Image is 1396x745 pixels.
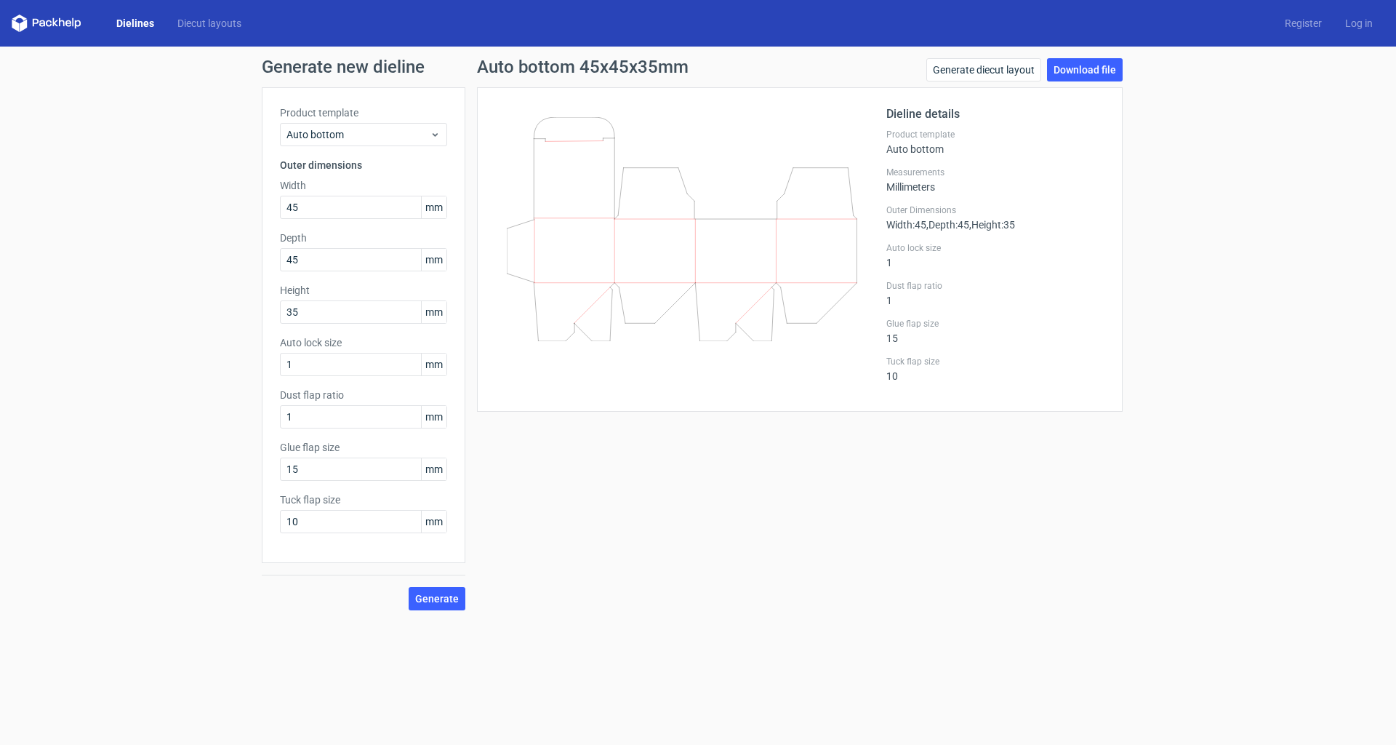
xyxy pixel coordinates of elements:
[280,178,447,193] label: Width
[105,16,166,31] a: Dielines
[286,127,430,142] span: Auto bottom
[421,354,446,375] span: mm
[280,105,447,120] label: Product template
[886,167,1104,193] div: Millimeters
[421,249,446,271] span: mm
[280,493,447,507] label: Tuck flap size
[969,219,1015,231] span: , Height : 35
[886,167,1104,178] label: Measurements
[886,129,1104,140] label: Product template
[886,204,1104,216] label: Outer Dimensions
[421,406,446,428] span: mm
[926,58,1041,81] a: Generate diecut layout
[886,242,1104,254] label: Auto lock size
[280,283,447,298] label: Height
[886,242,1104,268] div: 1
[1047,58,1123,81] a: Download file
[1273,16,1333,31] a: Register
[477,58,689,76] h1: Auto bottom 45x45x35mm
[421,301,446,323] span: mm
[886,318,1104,330] label: Glue flap size
[886,219,926,231] span: Width : 45
[886,356,1104,382] div: 10
[926,219,969,231] span: , Depth : 45
[262,58,1134,76] h1: Generate new dieline
[166,16,253,31] a: Diecut layouts
[421,196,446,218] span: mm
[886,280,1104,292] label: Dust flap ratio
[280,440,447,455] label: Glue flap size
[886,129,1104,155] div: Auto bottom
[409,587,465,610] button: Generate
[421,458,446,480] span: mm
[280,231,447,245] label: Depth
[886,318,1104,344] div: 15
[421,511,446,533] span: mm
[415,594,459,604] span: Generate
[280,158,447,172] h3: Outer dimensions
[280,335,447,350] label: Auto lock size
[280,388,447,402] label: Dust flap ratio
[886,280,1104,306] div: 1
[1333,16,1384,31] a: Log in
[886,356,1104,367] label: Tuck flap size
[886,105,1104,123] h2: Dieline details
